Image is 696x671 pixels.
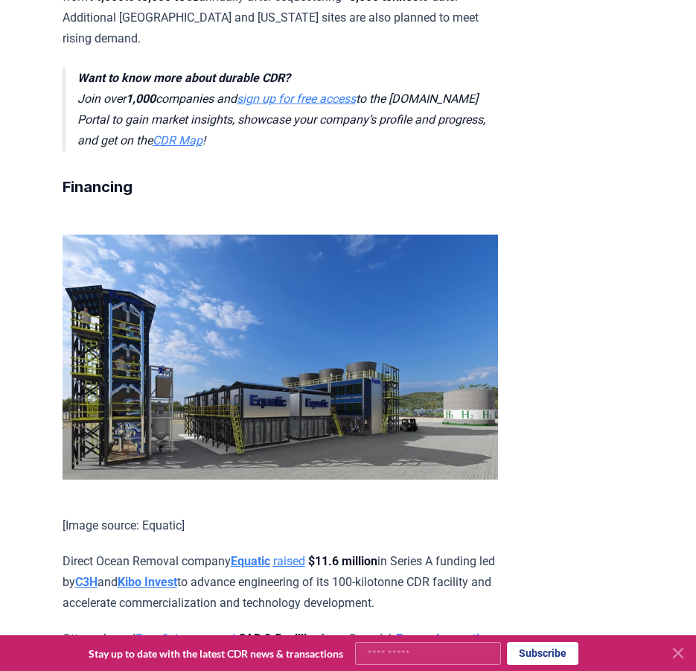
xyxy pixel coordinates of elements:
p: Direct Ocean Removal company in Series A funding led by and to advance engineering of its 100-kil... [63,551,498,614]
p: [Image source: Equatic] [63,515,498,536]
img: blog post image [63,235,498,480]
a: secured [194,632,235,646]
strong: $11.6 million [308,554,377,568]
em: Join over companies and to the [DOMAIN_NAME] Portal to gain market insights, showcase your compan... [77,71,485,147]
a: Terrafixing [135,632,191,646]
a: raised [273,554,305,568]
a: sign up for free access [237,92,356,106]
strong: 1,000 [126,92,156,106]
strong: Financing [63,178,133,196]
a: CDR Map [153,133,202,147]
a: C3H [75,575,98,589]
strong: CAD 2.5 million [238,632,320,646]
strong: Want to know more about durable CDR? [77,71,290,85]
a: Kibo Invest [118,575,177,589]
a: Equatic [231,554,270,568]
